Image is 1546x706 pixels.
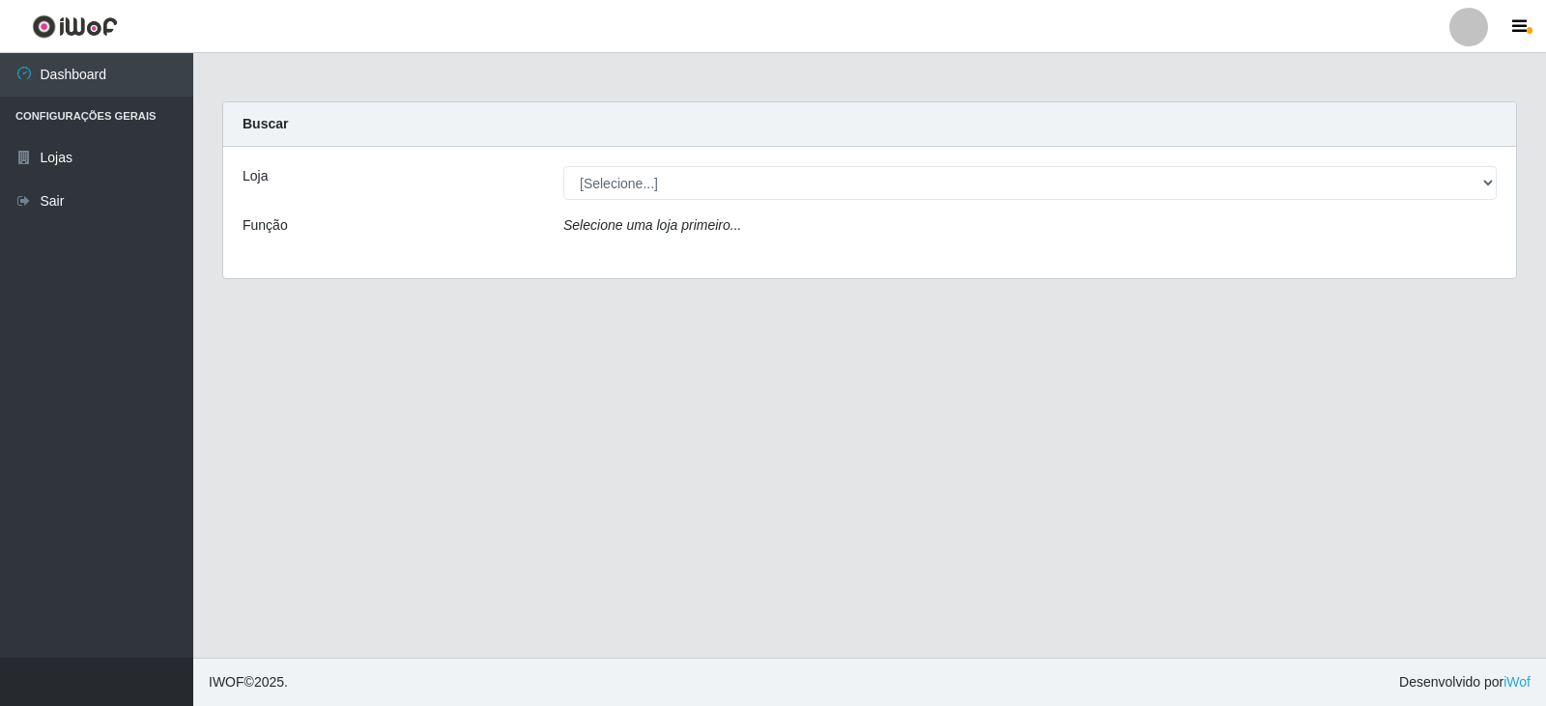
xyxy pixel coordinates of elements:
[243,166,268,186] label: Loja
[1399,672,1531,692] span: Desenvolvido por
[1503,674,1531,690] a: iWof
[209,674,244,690] span: IWOF
[243,116,288,131] strong: Buscar
[563,217,741,233] i: Selecione uma loja primeiro...
[32,14,118,39] img: CoreUI Logo
[243,215,288,236] label: Função
[209,672,288,692] span: © 2025 .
